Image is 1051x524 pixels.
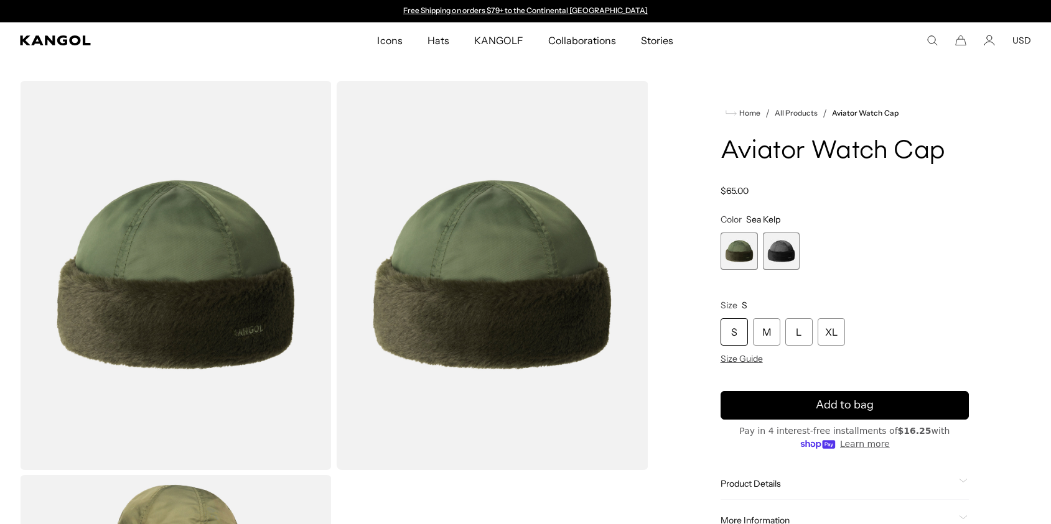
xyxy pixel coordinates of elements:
[20,81,332,470] img: color-sea-kelp
[721,185,749,196] span: $65.00
[20,35,250,45] a: Kangol
[721,318,748,346] div: S
[832,109,898,117] a: Aviator Watch Cap
[785,318,813,346] div: L
[641,22,673,58] span: Stories
[721,138,969,165] h1: Aviator Watch Cap
[760,106,770,121] li: /
[818,318,845,346] div: XL
[927,35,938,46] summary: Search here
[403,6,648,15] a: Free Shipping on orders $79+ to the Continental [GEOGRAPHIC_DATA]
[474,22,523,58] span: KANGOLF
[462,22,536,58] a: KANGOLF
[721,232,758,270] div: 1 of 2
[548,22,616,58] span: Collaborations
[816,397,874,413] span: Add to bag
[398,6,654,16] div: Announcement
[818,106,827,121] li: /
[721,391,969,420] button: Add to bag
[365,22,414,58] a: Icons
[763,232,800,270] div: 2 of 2
[398,6,654,16] div: 1 of 2
[415,22,462,58] a: Hats
[721,300,737,311] span: Size
[337,81,648,470] img: color-sea-kelp
[721,214,742,225] span: Color
[746,214,780,225] span: Sea Kelp
[377,22,402,58] span: Icons
[775,109,818,117] a: All Products
[955,35,966,46] button: Cart
[1012,35,1031,46] button: USD
[763,232,800,270] label: Black
[721,232,758,270] label: Sea Kelp
[721,106,969,121] nav: breadcrumbs
[398,6,654,16] slideshow-component: Announcement bar
[721,478,954,489] span: Product Details
[536,22,628,58] a: Collaborations
[753,318,780,346] div: M
[726,108,760,119] a: Home
[742,300,747,311] span: S
[737,109,760,117] span: Home
[721,353,763,364] span: Size Guide
[628,22,686,58] a: Stories
[984,35,995,46] a: Account
[427,22,449,58] span: Hats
